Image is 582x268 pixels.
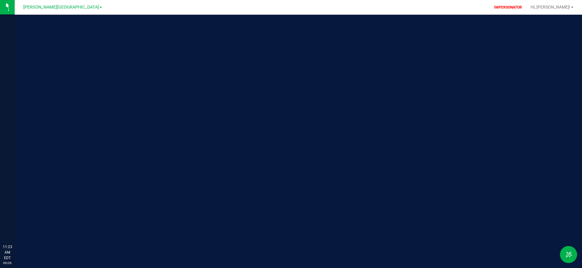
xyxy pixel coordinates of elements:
p: 09/26 [3,261,12,265]
p: 11:23 AM EDT [3,244,12,261]
span: [PERSON_NAME][GEOGRAPHIC_DATA] [23,5,99,10]
button: Toggle Menu [560,246,577,263]
p: IMPERSONATOR [492,5,524,10]
span: Hi, [PERSON_NAME]! [531,5,570,9]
